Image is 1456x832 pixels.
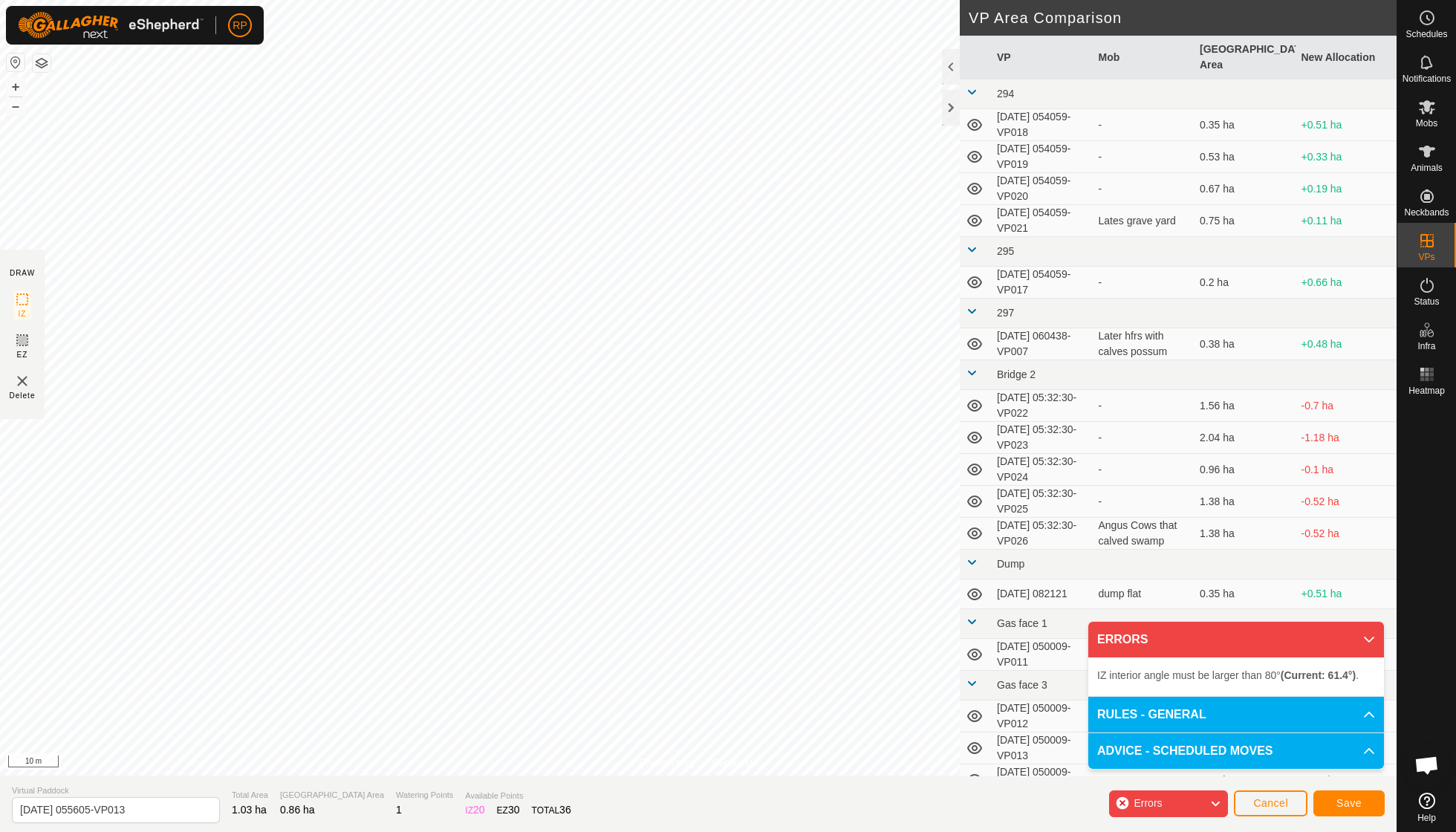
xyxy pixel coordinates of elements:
img: VP [13,372,31,390]
td: -0.52 ha [1296,486,1397,518]
td: 1.38 ha [1194,486,1296,518]
span: 30 [508,804,520,816]
td: +0.51 ha [1296,579,1397,609]
td: +0.33 ha [1296,141,1397,173]
th: Mob [1093,36,1195,79]
span: Total Area [232,789,268,802]
span: Infra [1417,342,1435,351]
div: TOTAL [532,802,571,818]
span: Dump [997,558,1024,570]
td: [DATE] 054059-VP020 [991,173,1093,205]
td: +0.66 ha [1296,267,1397,299]
div: - [1099,117,1189,133]
span: Virtual Paddock [12,784,220,797]
div: DRAW [10,267,35,279]
div: - [1099,773,1189,788]
span: Help [1417,813,1436,822]
b: (Current: 61.4°) [1281,669,1356,681]
td: +0.19 ha [1296,173,1397,205]
button: – [7,97,25,115]
td: [DATE] 050009-VP011 [991,639,1093,671]
span: Neckbands [1404,208,1449,217]
td: -1.18 ha [1296,422,1397,454]
div: - [1099,275,1189,290]
td: 1.38 ha [1194,518,1296,550]
th: [GEOGRAPHIC_DATA] Area [1194,36,1296,79]
span: IZ [19,308,27,319]
td: 0.2 ha [1194,267,1296,299]
span: Schedules [1405,30,1447,39]
a: Contact Us [713,756,757,770]
span: Heatmap [1408,386,1445,395]
div: EZ [497,802,520,818]
span: Status [1414,297,1439,306]
span: ADVICE - SCHEDULED MOVES [1097,742,1273,760]
span: Cancel [1253,797,1288,809]
span: VPs [1418,253,1434,261]
span: RP [233,18,247,33]
td: [DATE] 060438-VP007 [991,328,1093,360]
a: Help [1397,787,1456,828]
td: -0.1 ha [1296,454,1397,486]
td: 2.04 ha [1194,422,1296,454]
p-accordion-header: ERRORS [1088,622,1384,657]
button: Save [1313,790,1385,816]
td: [DATE] 050009-VP013 [991,732,1093,764]
button: Reset Map [7,53,25,71]
span: 1 [396,804,402,816]
p-accordion-header: ADVICE - SCHEDULED MOVES [1088,733,1384,769]
span: ERRORS [1097,631,1148,649]
span: Save [1336,797,1362,809]
td: [DATE] 05:32:30-VP023 [991,422,1093,454]
span: Animals [1411,163,1443,172]
td: 0.67 ha [1194,173,1296,205]
div: Angus Cows that calved swamp [1099,518,1189,549]
div: Later hfrs with calves possum [1099,328,1189,360]
p-accordion-header: RULES - GENERAL [1088,697,1384,732]
td: -0.7 ha [1296,390,1397,422]
div: - [1099,181,1189,197]
span: 294 [997,88,1014,100]
span: EZ [17,349,28,360]
td: +0.51 ha [1296,109,1397,141]
div: - [1099,398,1189,414]
div: - [1099,462,1189,478]
td: [DATE] 050009-VP012 [991,701,1093,732]
div: - [1099,494,1189,510]
th: VP [991,36,1093,79]
span: IZ interior angle must be larger than 80° . [1097,669,1359,681]
span: 0.86 ha [280,804,315,816]
p-accordion-content: ERRORS [1088,657,1384,696]
td: 0.96 ha [1194,454,1296,486]
span: [GEOGRAPHIC_DATA] Area [280,789,384,802]
img: Gallagher Logo [18,12,204,39]
h2: VP Area Comparison [969,9,1397,27]
td: [DATE] 050009-VP014 [991,764,1093,796]
button: + [7,78,25,96]
div: - [1099,149,1189,165]
span: Available Points [465,790,571,802]
td: +0.11 ha [1296,205,1397,237]
td: 0.53 ha [1194,141,1296,173]
span: Watering Points [396,789,453,802]
span: Gas face 3 [997,679,1047,691]
button: Cancel [1234,790,1307,816]
span: Bridge 2 [997,368,1036,380]
span: Mobs [1416,119,1437,128]
td: [DATE] 05:32:30-VP022 [991,390,1093,422]
div: Lates grave yard [1099,213,1189,229]
span: Delete [10,390,36,401]
td: 1.56 ha [1194,390,1296,422]
td: [DATE] 054059-VP018 [991,109,1093,141]
div: IZ [465,802,484,818]
td: +0.48 ha [1296,328,1397,360]
td: 0.35 ha [1194,109,1296,141]
td: 0.38 ha [1194,328,1296,360]
span: 295 [997,245,1014,257]
td: [DATE] 05:32:30-VP024 [991,454,1093,486]
span: 36 [559,804,571,816]
div: Open chat [1405,743,1449,787]
td: [DATE] 082121 [991,579,1093,609]
span: 1.03 ha [232,804,267,816]
span: Gas face 1 [997,617,1047,629]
